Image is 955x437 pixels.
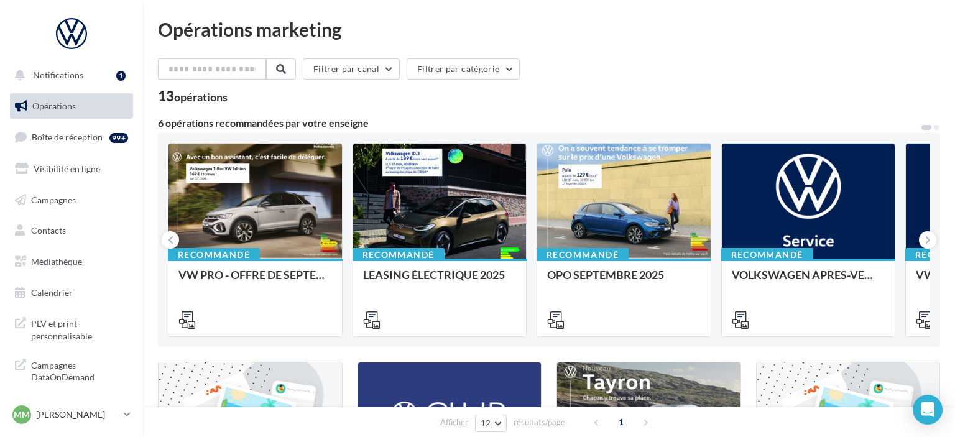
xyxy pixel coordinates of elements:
div: VOLKSWAGEN APRES-VENTE [732,269,885,293]
a: Campagnes [7,187,136,213]
div: Recommandé [537,248,629,262]
span: Opérations [32,101,76,111]
div: opérations [174,91,228,103]
div: LEASING ÉLECTRIQUE 2025 [363,269,517,293]
span: Campagnes DataOnDemand [31,357,128,384]
div: OPO SEPTEMBRE 2025 [547,269,701,293]
a: MM [PERSON_NAME] [10,403,133,426]
div: 13 [158,90,228,103]
button: 12 [475,415,507,432]
div: 99+ [109,133,128,143]
div: Open Intercom Messenger [913,395,943,425]
span: Médiathèque [31,256,82,267]
a: Boîte de réception99+ [7,124,136,150]
a: Calendrier [7,280,136,306]
div: Recommandé [721,248,813,262]
a: Visibilité en ligne [7,156,136,182]
span: résultats/page [514,416,565,428]
div: 1 [116,71,126,81]
a: Campagnes DataOnDemand [7,352,136,389]
p: [PERSON_NAME] [36,408,119,421]
span: MM [14,408,30,421]
button: Notifications 1 [7,62,131,88]
a: PLV et print personnalisable [7,310,136,347]
div: Recommandé [353,248,445,262]
span: PLV et print personnalisable [31,315,128,342]
span: 12 [481,418,491,428]
span: Boîte de réception [32,132,103,142]
span: Visibilité en ligne [34,163,100,174]
a: Opérations [7,93,136,119]
button: Filtrer par catégorie [407,58,520,80]
span: Contacts [31,225,66,236]
span: Calendrier [31,287,73,298]
span: Campagnes [31,194,76,205]
div: VW PRO - OFFRE DE SEPTEMBRE 25 [178,269,332,293]
div: 6 opérations recommandées par votre enseigne [158,118,920,128]
span: Afficher [440,416,468,428]
a: Contacts [7,218,136,244]
div: Opérations marketing [158,20,940,39]
span: Notifications [33,70,83,80]
button: Filtrer par canal [303,58,400,80]
a: Médiathèque [7,249,136,275]
span: 1 [611,412,631,432]
div: Recommandé [168,248,260,262]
